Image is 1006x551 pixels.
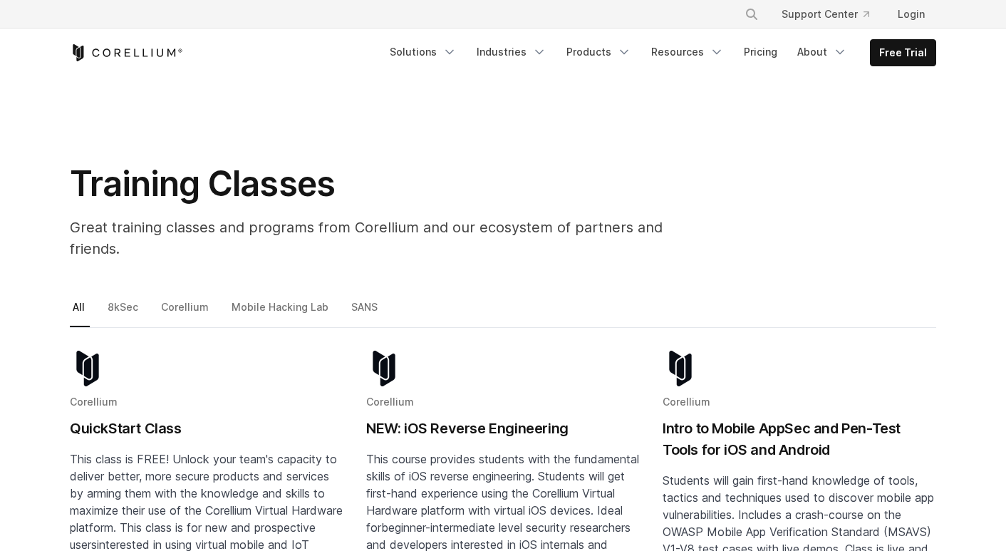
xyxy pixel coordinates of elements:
a: Mobile Hacking Lab [229,298,333,328]
button: Search [739,1,764,27]
a: Solutions [381,39,465,65]
a: Products [558,39,640,65]
span: Corellium [70,396,118,408]
img: corellium-logo-icon-dark [663,351,698,386]
img: corellium-logo-icon-dark [70,351,105,386]
h2: QuickStart Class [70,418,343,439]
a: Support Center [770,1,881,27]
a: SANS [348,298,383,328]
a: Resources [643,39,732,65]
span: Corellium [663,396,710,408]
a: Pricing [735,39,786,65]
h2: NEW: iOS Reverse Engineering [366,418,640,439]
div: Navigation Menu [381,39,936,66]
a: Corellium [158,298,214,328]
span: Corellium [366,396,414,408]
a: Login [886,1,936,27]
h1: Training Classes [70,163,711,205]
div: Navigation Menu [727,1,936,27]
a: Corellium Home [70,44,183,61]
img: corellium-logo-icon-dark [366,351,402,386]
p: Great training classes and programs from Corellium and our ecosystem of partners and friends. [70,217,711,259]
a: All [70,298,90,328]
a: Industries [468,39,555,65]
a: Free Trial [871,40,935,66]
a: 8kSec [105,298,143,328]
a: About [789,39,856,65]
h2: Intro to Mobile AppSec and Pen-Test Tools for iOS and Android [663,418,936,460]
